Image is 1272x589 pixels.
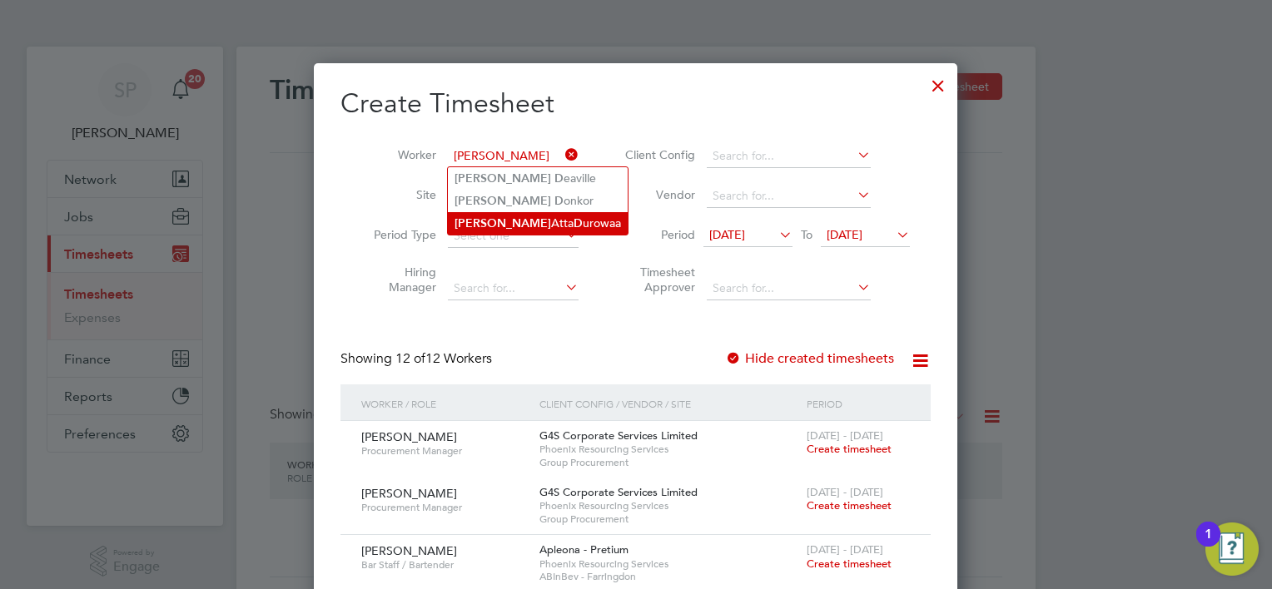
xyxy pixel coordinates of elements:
[361,543,457,558] span: [PERSON_NAME]
[455,194,551,208] b: [PERSON_NAME]
[554,171,564,186] b: D
[448,225,579,248] input: Select one
[707,185,871,208] input: Search for...
[539,570,798,583] span: ABInBev - Farringdon
[539,485,698,499] span: G4S Corporate Services Limited
[539,542,629,557] span: Apleona - Pretium
[448,190,628,212] li: onkor
[554,194,564,208] b: D
[448,277,579,300] input: Search for...
[539,557,798,571] span: Phoenix Resourcing Services
[395,350,492,367] span: 12 Workers
[535,384,802,423] div: Client Config / Vendor / Site
[807,485,883,499] span: [DATE] - [DATE]
[539,499,798,512] span: Phoenix Resourcing Services
[796,224,817,245] span: To
[361,501,527,514] span: Procurement Manager
[448,167,628,190] li: eaville
[807,442,892,456] span: Create timesheet
[539,428,698,443] span: G4S Corporate Services Limited
[827,227,862,242] span: [DATE]
[361,444,527,458] span: Procurement Manager
[620,187,695,202] label: Vendor
[1205,534,1212,556] div: 1
[340,350,495,368] div: Showing
[802,384,914,423] div: Period
[539,456,798,469] span: Group Procurement
[709,227,745,242] span: [DATE]
[1205,522,1259,576] button: Open Resource Center, 1 new notification
[620,147,695,162] label: Client Config
[395,350,425,367] span: 12 of
[361,187,436,202] label: Site
[620,265,695,294] label: Timesheet Approver
[807,542,883,557] span: [DATE] - [DATE]
[340,87,931,121] h2: Create Timesheet
[357,384,535,423] div: Worker / Role
[361,265,436,294] label: Hiring Manager
[455,216,551,230] b: [PERSON_NAME]
[361,558,527,572] span: Bar Staff / Bartender
[539,443,798,456] span: Phoenix Resourcing Services
[361,486,457,501] span: [PERSON_NAME]
[448,145,579,168] input: Search for...
[455,171,551,186] b: [PERSON_NAME]
[707,145,871,168] input: Search for...
[620,227,695,242] label: Period
[807,428,883,443] span: [DATE] - [DATE]
[448,212,628,235] li: Atta urowaa
[361,429,457,444] span: [PERSON_NAME]
[725,350,894,367] label: Hide created timesheets
[807,557,892,571] span: Create timesheet
[361,227,436,242] label: Period Type
[361,147,436,162] label: Worker
[807,498,892,512] span: Create timesheet
[539,512,798,526] span: Group Procurement
[574,216,583,230] b: D
[707,277,871,300] input: Search for...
